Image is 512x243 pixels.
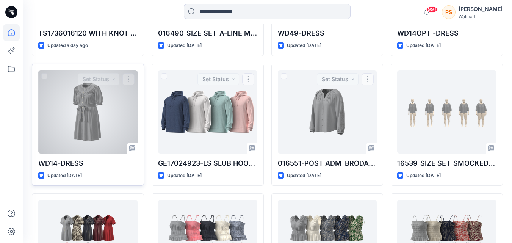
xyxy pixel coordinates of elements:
[278,28,377,39] p: WD49-DRESS
[38,28,138,39] p: TS1736016120 WITH KNOT FINAL ([DATE])
[47,172,82,180] p: Updated [DATE]
[38,70,138,154] a: WD14-DRESS
[459,14,503,19] div: Walmart
[158,70,257,154] a: GE17024923-LS SLUB HOODIE-DOWN-REG
[47,42,88,50] p: Updated a day ago
[287,42,321,50] p: Updated [DATE]
[397,158,496,169] p: 16539_SIZE SET_SMOCKED NECK 34 SLV TOP
[278,70,377,154] a: 016551-POST ADM_BRODARIE ANGALIS BLOUSE
[38,158,138,169] p: WD14-DRESS
[287,172,321,180] p: Updated [DATE]
[167,42,202,50] p: Updated [DATE]
[406,172,441,180] p: Updated [DATE]
[442,5,456,19] div: PS
[397,28,496,39] p: WD14OPT -DRESS
[158,28,257,39] p: 016490_SIZE SET_A-LINE MINI DRESS DOUBLE CLOTH
[397,70,496,154] a: 16539_SIZE SET_SMOCKED NECK 34 SLV TOP
[167,172,202,180] p: Updated [DATE]
[406,42,441,50] p: Updated [DATE]
[278,158,377,169] p: 016551-POST ADM_BRODARIE ANGALIS BLOUSE
[426,6,438,13] span: 99+
[158,158,257,169] p: GE17024923-LS SLUB HOODIE-DOWN-REG
[459,5,503,14] div: [PERSON_NAME]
